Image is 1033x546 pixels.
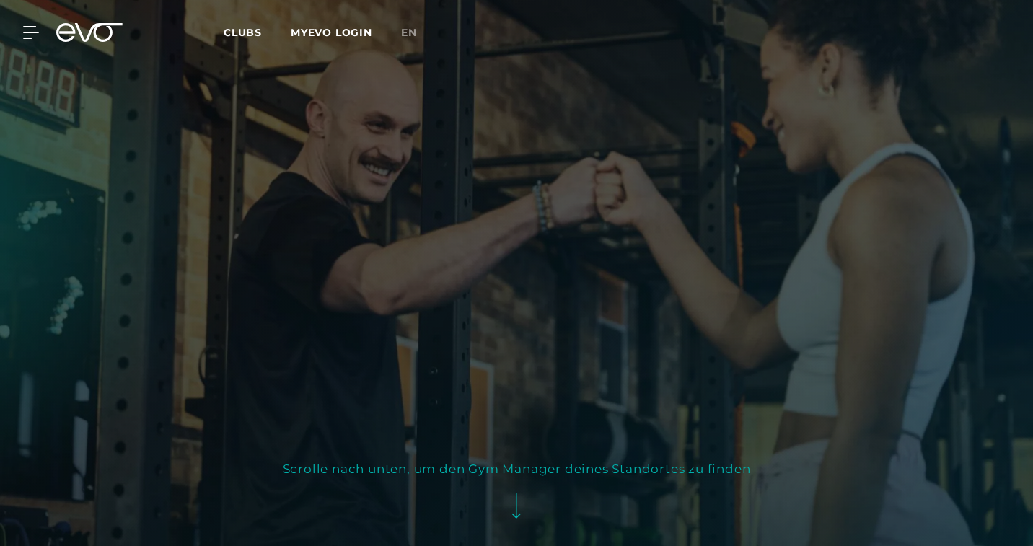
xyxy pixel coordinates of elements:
span: en [401,26,417,39]
button: Scrolle nach unten, um den Gym Manager deines Standortes zu finden [283,457,751,532]
span: Clubs [224,26,262,39]
a: Clubs [224,25,291,39]
div: Scrolle nach unten, um den Gym Manager deines Standortes zu finden [283,457,751,480]
a: MYEVO LOGIN [291,26,372,39]
a: en [401,25,434,41]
